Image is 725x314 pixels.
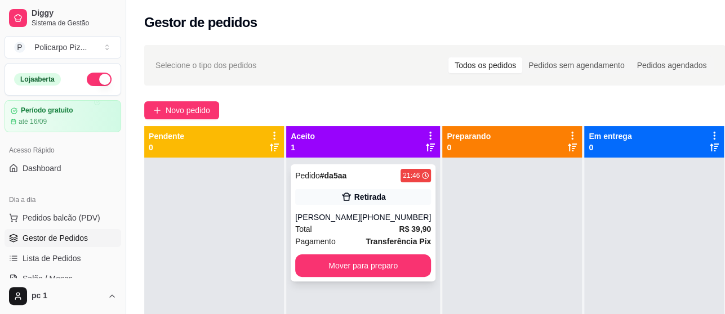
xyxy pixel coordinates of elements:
[32,291,103,301] span: pc 1
[5,229,121,247] a: Gestor de Pedidos
[149,131,184,142] p: Pendente
[5,249,121,267] a: Lista de Pedidos
[5,36,121,59] button: Select a team
[589,142,631,153] p: 0
[522,57,630,73] div: Pedidos sem agendamento
[295,223,312,235] span: Total
[447,142,491,153] p: 0
[5,191,121,209] div: Dia a dia
[403,171,420,180] div: 21:46
[320,171,347,180] strong: # da5aa
[295,212,360,223] div: [PERSON_NAME]
[630,57,713,73] div: Pedidos agendados
[354,191,386,203] div: Retirada
[295,235,336,248] span: Pagamento
[87,73,112,86] button: Alterar Status
[5,141,121,159] div: Acesso Rápido
[144,14,257,32] h2: Gestor de pedidos
[14,73,61,86] div: Loja aberta
[5,270,121,288] a: Salão / Mesas
[291,142,315,153] p: 1
[149,142,184,153] p: 0
[589,131,631,142] p: Em entrega
[23,232,88,244] span: Gestor de Pedidos
[19,117,47,126] article: até 16/09
[14,42,25,53] span: P
[291,131,315,142] p: Aceito
[366,237,431,246] strong: Transferência Pix
[32,8,117,19] span: Diggy
[166,104,210,116] span: Novo pedido
[5,209,121,227] button: Pedidos balcão (PDV)
[5,282,121,309] button: pc 1
[5,159,121,177] a: Dashboard
[5,100,121,132] a: Período gratuitoaté 16/09
[448,57,522,73] div: Todos os pedidos
[295,254,431,277] button: Mover para preparo
[360,212,431,223] div: [PHONE_NUMBER]
[155,59,256,71] span: Selecione o tipo dos pedidos
[34,42,87,53] div: Policarpo Piz ...
[23,212,100,223] span: Pedidos balcão (PDV)
[153,106,161,114] span: plus
[23,163,61,174] span: Dashboard
[447,131,491,142] p: Preparando
[32,19,117,28] span: Sistema de Gestão
[21,106,73,115] article: Período gratuito
[5,5,121,32] a: DiggySistema de Gestão
[23,253,81,264] span: Lista de Pedidos
[144,101,219,119] button: Novo pedido
[23,273,73,284] span: Salão / Mesas
[295,171,320,180] span: Pedido
[399,225,431,234] strong: R$ 39,90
